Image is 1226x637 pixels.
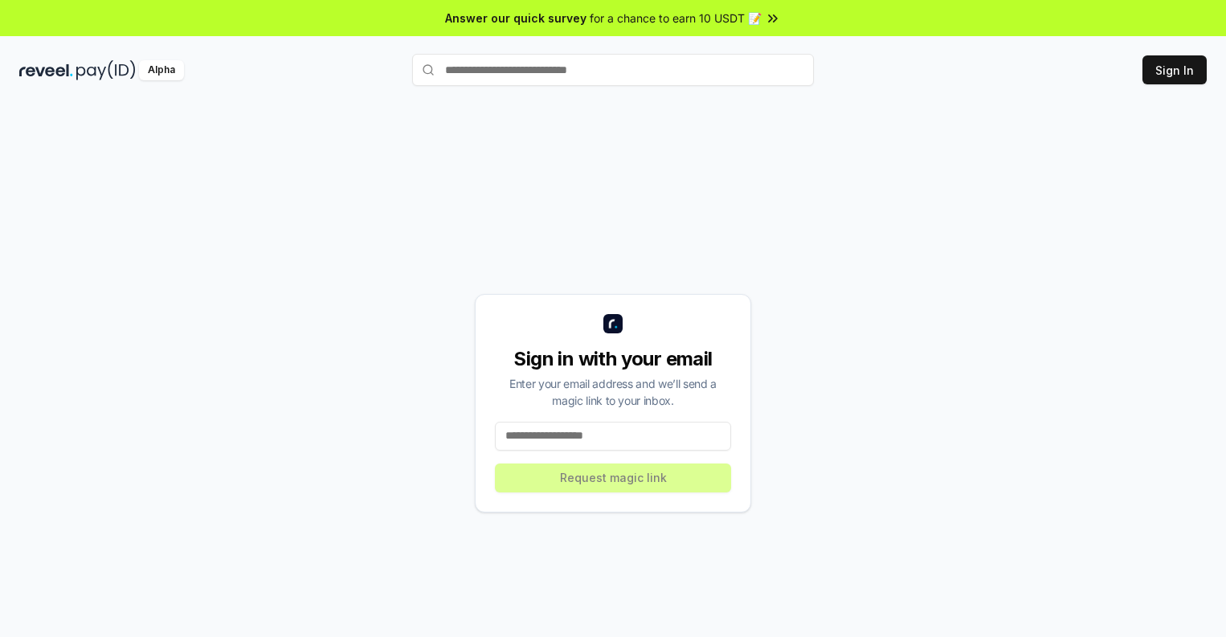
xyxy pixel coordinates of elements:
[495,346,731,372] div: Sign in with your email
[1142,55,1207,84] button: Sign In
[139,60,184,80] div: Alpha
[19,60,73,80] img: reveel_dark
[495,375,731,409] div: Enter your email address and we’ll send a magic link to your inbox.
[590,10,762,27] span: for a chance to earn 10 USDT 📝
[603,314,623,333] img: logo_small
[445,10,586,27] span: Answer our quick survey
[76,60,136,80] img: pay_id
